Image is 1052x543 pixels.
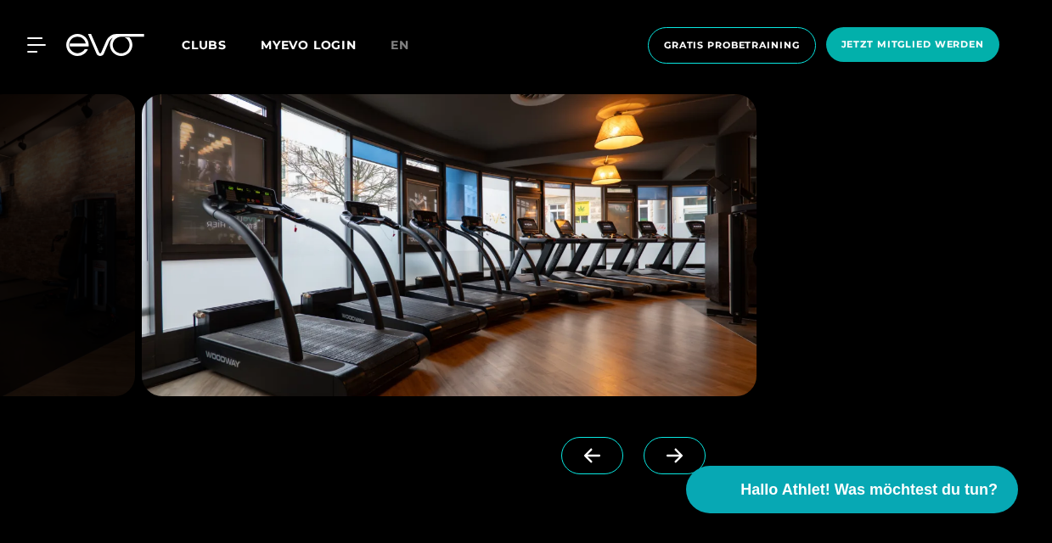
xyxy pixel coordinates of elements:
a: Gratis Probetraining [643,27,821,64]
a: Clubs [182,36,261,53]
button: Hallo Athlet! Was möchtest du tun? [686,466,1018,513]
img: evofitness [142,94,756,396]
span: Hallo Athlet! Was möchtest du tun? [740,479,998,501]
a: Jetzt Mitglied werden [821,27,1004,64]
span: Jetzt Mitglied werden [841,37,984,52]
a: MYEVO LOGIN [261,37,357,53]
span: en [391,37,409,53]
span: Clubs [182,37,227,53]
span: Gratis Probetraining [664,38,800,53]
a: en [391,36,430,55]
